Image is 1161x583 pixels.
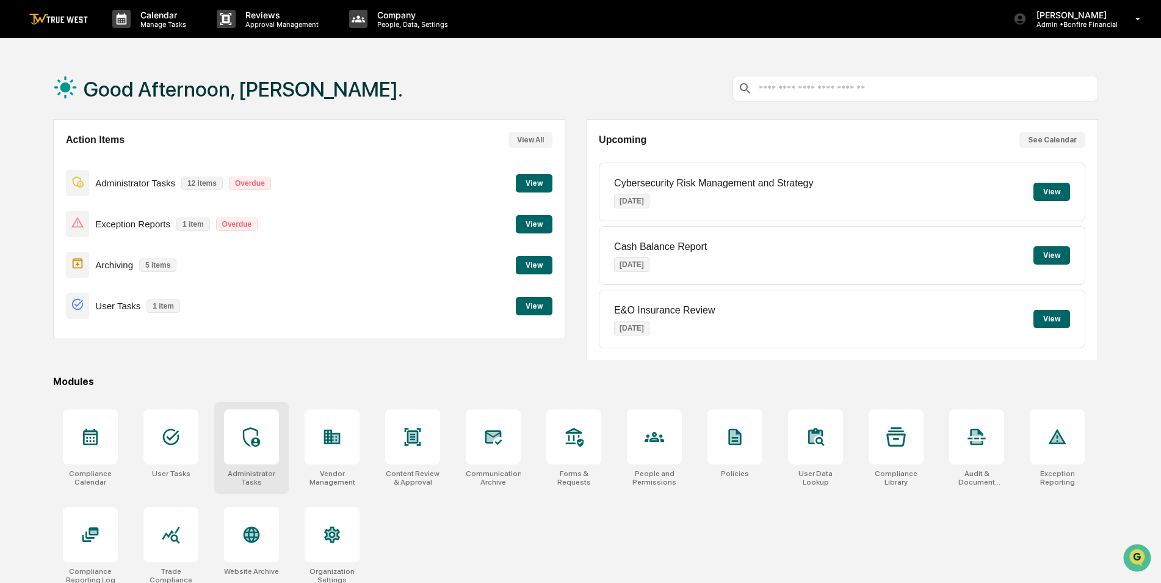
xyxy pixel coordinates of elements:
div: Policies [721,469,749,478]
p: Calendar [131,10,192,20]
div: Exception Reporting [1030,469,1085,486]
div: 🖐️ [12,155,22,165]
a: View [516,258,552,270]
div: Content Review & Approval [385,469,440,486]
p: People, Data, Settings [367,20,454,29]
button: View [516,215,552,233]
button: View [516,256,552,274]
a: View [516,177,552,188]
button: View [1033,183,1070,201]
h2: Upcoming [599,134,646,145]
h2: Action Items [66,134,125,145]
p: Cybersecurity Risk Management and Strategy [614,178,813,189]
p: Administrator Tasks [95,178,175,188]
p: 1 item [176,218,210,231]
p: How can we help? [12,26,222,45]
button: View [516,297,552,315]
p: Admin • Bonfire Financial [1027,20,1118,29]
div: Communications Archive [466,469,521,486]
p: User Tasks [95,301,140,311]
span: Attestations [101,154,151,166]
img: logo [29,13,88,25]
button: View All [508,132,552,148]
p: E&O Insurance Review [614,305,715,316]
button: See Calendar [1019,132,1085,148]
div: We're available if you need us! [42,106,154,116]
span: Preclearance [24,154,79,166]
h1: Good Afternoon, [PERSON_NAME]. [84,77,403,101]
p: [DATE] [614,321,649,335]
button: View [516,174,552,193]
button: Start new chat [208,97,222,112]
div: Start new chat [42,94,200,106]
div: Administrator Tasks [224,469,279,486]
p: 12 items [181,177,223,190]
p: [PERSON_NAME] [1027,10,1118,20]
div: Audit & Document Logs [949,469,1004,486]
p: Company [367,10,454,20]
div: 🗄️ [89,155,98,165]
img: 1746055101610-c473b297-6a78-478c-a979-82029cc54cd1 [12,94,34,116]
a: 🗄️Attestations [84,149,156,171]
button: View [1033,310,1070,328]
div: 🔎 [12,178,22,188]
div: Compliance Library [869,469,924,486]
p: Archiving [95,260,133,270]
div: User Data Lookup [788,469,843,486]
a: 🖐️Preclearance [7,149,84,171]
div: Forms & Requests [546,469,601,486]
p: [DATE] [614,194,649,208]
p: Approval Management [236,20,325,29]
a: 🔎Data Lookup [7,172,82,194]
a: View [516,299,552,311]
a: Powered byPylon [86,207,148,216]
iframe: Open customer support [1122,543,1155,576]
p: Exception Reports [95,219,170,229]
div: User Tasks [152,469,190,478]
span: Data Lookup [24,177,77,189]
div: People and Permissions [627,469,682,486]
div: Website Archive [224,567,279,576]
p: Overdue [216,218,258,231]
p: [DATE] [614,257,649,272]
div: Compliance Calendar [63,469,118,486]
a: View [516,218,552,229]
p: Cash Balance Report [614,241,707,252]
p: Overdue [229,177,271,190]
p: Reviews [236,10,325,20]
span: Pylon [121,207,148,216]
p: Manage Tasks [131,20,192,29]
p: 5 items [139,258,176,272]
div: Modules [53,376,1098,387]
button: View [1033,246,1070,265]
div: Vendor Management [305,469,360,486]
p: 1 item [146,299,180,313]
